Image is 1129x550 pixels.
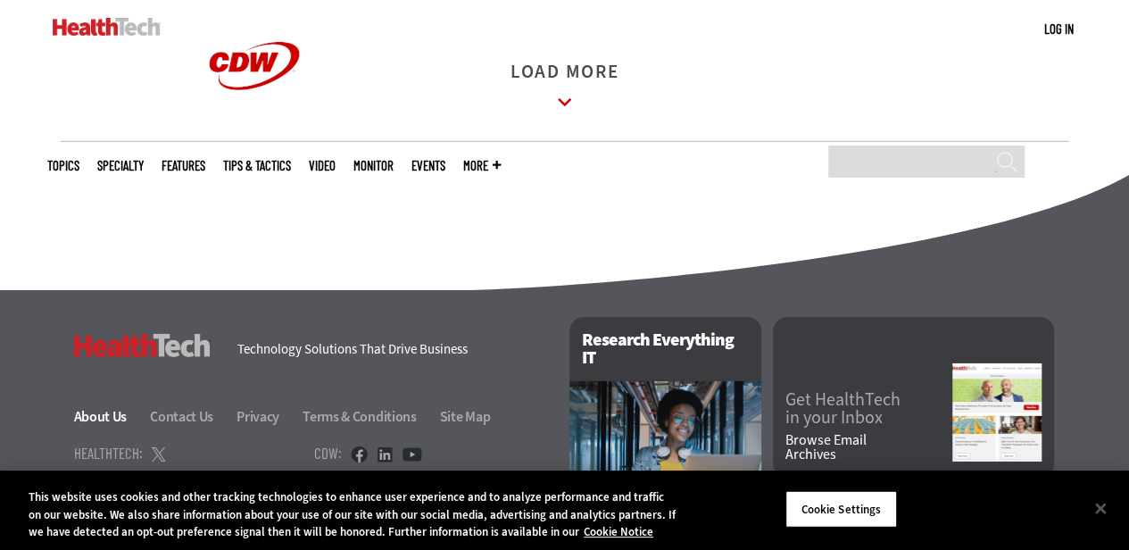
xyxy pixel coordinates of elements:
[237,407,300,426] a: Privacy
[29,488,677,541] div: This website uses cookies and other tracking technologies to enhance user experience and to analy...
[569,317,761,381] h2: Research Everything IT
[162,159,205,172] a: Features
[314,446,342,461] h4: CDW:
[1044,20,1074,38] div: User menu
[309,159,336,172] a: Video
[187,118,321,137] a: CDW
[74,446,143,461] h4: HealthTech:
[353,159,394,172] a: MonITor
[1044,21,1074,37] a: Log in
[74,407,148,426] a: About Us
[411,159,445,172] a: Events
[150,407,234,426] a: Contact Us
[785,433,952,462] a: Browse EmailArchives
[952,363,1042,462] img: newsletter screenshot
[785,391,952,427] a: Get HealthTechin your Inbox
[237,343,547,356] h4: Technology Solutions That Drive Business
[584,524,653,539] a: More information about your privacy
[785,490,897,528] button: Cookie Settings
[53,18,161,36] img: Home
[74,334,211,357] h3: HealthTech
[223,159,291,172] a: Tips & Tactics
[463,159,501,172] span: More
[303,407,437,426] a: Terms & Conditions
[97,159,144,172] span: Specialty
[1081,488,1120,528] button: Close
[47,159,79,172] span: Topics
[440,407,491,426] a: Site Map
